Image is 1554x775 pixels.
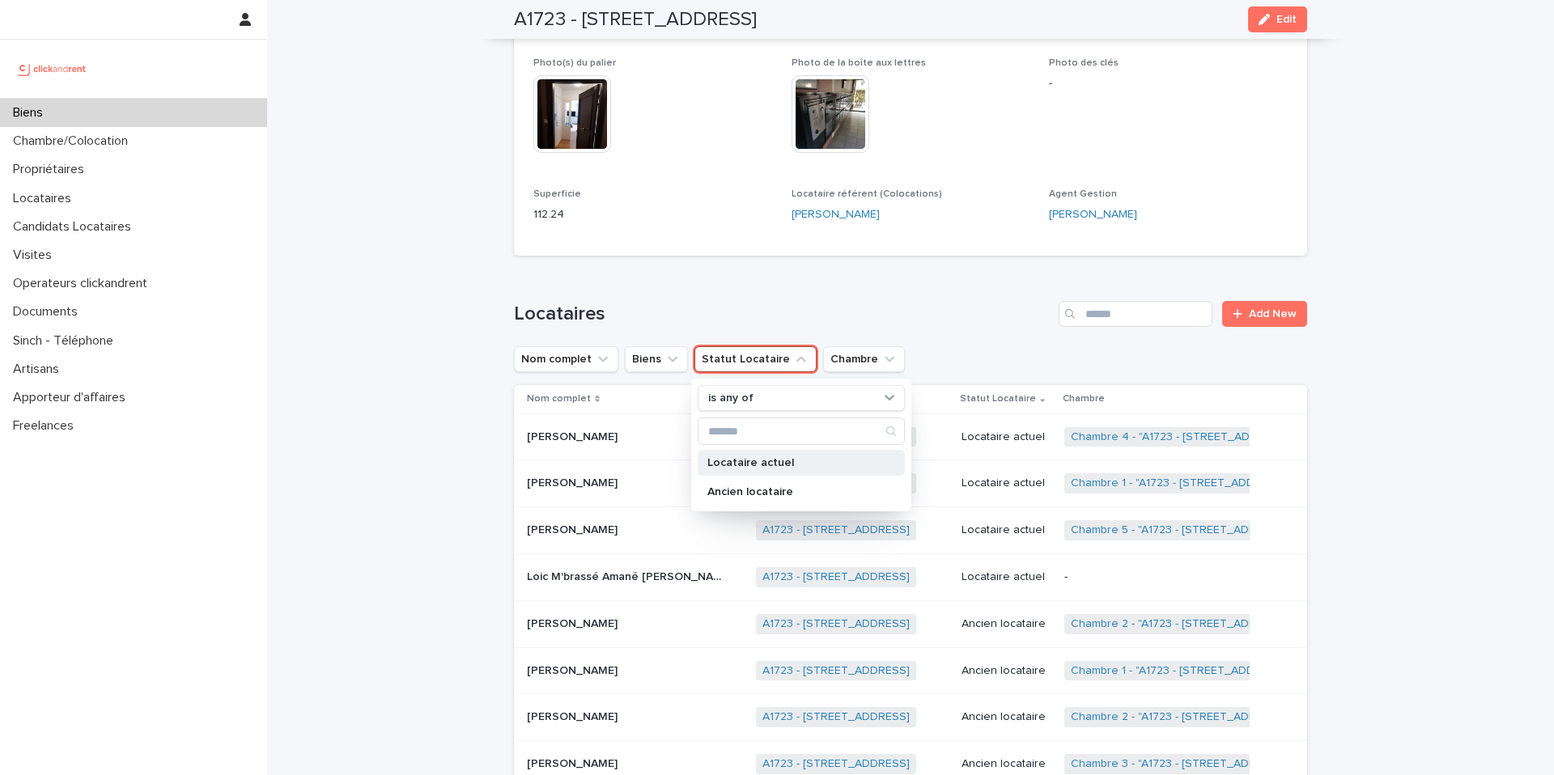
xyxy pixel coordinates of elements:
[6,133,141,149] p: Chambre/Colocation
[792,189,942,199] span: Locataire référent (Colocations)
[514,460,1307,507] tr: [PERSON_NAME][PERSON_NAME] A1723 - [STREET_ADDRESS] Locataire actuelChambre 1 - "A1723 - [STREET_...
[514,303,1052,326] h1: Locataires
[962,570,1051,584] p: Locataire actuel
[762,523,910,537] a: A1723 - [STREET_ADDRESS]
[13,53,91,85] img: UCB0brd3T0yccxBKYDjQ
[1249,308,1297,320] span: Add New
[6,191,84,206] p: Locataires
[533,58,616,68] span: Photo(s) du palier
[527,390,591,408] p: Nom complet
[514,694,1307,741] tr: [PERSON_NAME][PERSON_NAME] A1723 - [STREET_ADDRESS] Ancien locataireChambre 2 - "A1723 - [STREET_...
[625,346,688,372] button: Biens
[1059,301,1212,327] input: Search
[533,189,581,199] span: Superficie
[514,600,1307,647] tr: [PERSON_NAME][PERSON_NAME] A1723 - [STREET_ADDRESS] Ancien locataireChambre 2 - "A1723 - [STREET_...
[6,390,138,405] p: Apporteur d'affaires
[6,162,97,177] p: Propriétaires
[527,520,621,537] p: [PERSON_NAME]
[962,757,1051,771] p: Ancien locataire
[527,661,621,678] p: [PERSON_NAME]
[1071,757,1381,771] a: Chambre 3 - "A1723 - [STREET_ADDRESS][PERSON_NAME]"
[1071,430,1382,444] a: Chambre 4 - "A1723 - [STREET_ADDRESS][PERSON_NAME]"
[527,567,732,584] p: Loic M'brassé Amané Jean-Philippe OURA
[698,417,905,445] div: Search
[527,614,621,631] p: [PERSON_NAME]
[1071,710,1381,724] a: Chambre 2 - "A1723 - [STREET_ADDRESS][PERSON_NAME]"
[1071,617,1381,631] a: Chambre 2 - "A1723 - [STREET_ADDRESS][PERSON_NAME]"
[962,617,1051,631] p: Ancien locataire
[1064,570,1267,584] p: -
[514,507,1307,554] tr: [PERSON_NAME][PERSON_NAME] A1723 - [STREET_ADDRESS] Locataire actuelChambre 5 - "A1723 - [STREET_...
[694,346,817,372] button: Statut Locataire
[1049,189,1117,199] span: Agent Gestion
[1222,301,1307,327] a: Add New
[1049,206,1137,223] a: [PERSON_NAME]
[762,664,910,678] a: A1723 - [STREET_ADDRESS]
[762,617,910,631] a: A1723 - [STREET_ADDRESS]
[514,346,618,372] button: Nom complet
[823,346,905,372] button: Chambre
[962,430,1051,444] p: Locataire actuel
[6,248,65,263] p: Visites
[1248,6,1307,32] button: Edit
[1049,75,1288,92] p: -
[762,570,910,584] a: A1723 - [STREET_ADDRESS]
[6,304,91,320] p: Documents
[1071,523,1293,537] a: Chambre 5 - "A1723 - [STREET_ADDRESS]"
[960,390,1036,408] p: Statut Locataire
[707,457,879,468] p: Locataire actuel
[6,276,160,291] p: Operateurs clickandrent
[1071,476,1290,490] a: Chambre 1 - "A1723 - [STREET_ADDRESS]"
[762,757,910,771] a: A1723 - [STREET_ADDRESS]
[762,710,910,724] a: A1723 - [STREET_ADDRESS]
[527,427,621,444] p: [PERSON_NAME]
[792,58,926,68] span: Photo de la boîte aux lettres
[962,710,1051,724] p: Ancien locataire
[514,647,1307,694] tr: [PERSON_NAME][PERSON_NAME] A1723 - [STREET_ADDRESS] Ancien locataireChambre 1 - "A1723 - [STREET_...
[6,219,144,235] p: Candidats Locataires
[514,413,1307,460] tr: [PERSON_NAME][PERSON_NAME] A1723 - [STREET_ADDRESS] Locataire actuelChambre 4 - "A1723 - [STREET_...
[1276,14,1297,25] span: Edit
[1049,58,1119,68] span: Photo des clés
[6,362,72,377] p: Artisans
[962,476,1051,490] p: Locataire actuel
[962,523,1051,537] p: Locataire actuel
[6,333,126,349] p: Sinch - Téléphone
[1071,664,1290,678] a: Chambre 1 - "A1723 - [STREET_ADDRESS]"
[514,8,757,32] h2: A1723 - [STREET_ADDRESS]
[698,418,904,444] input: Search
[792,206,880,223] a: [PERSON_NAME]
[707,486,879,498] p: Ancien locataire
[514,554,1307,601] tr: Loic M'brassé Amané [PERSON_NAME]Loic M'brassé Amané [PERSON_NAME] A1723 - [STREET_ADDRESS] Locat...
[6,418,87,434] p: Freelances
[1063,390,1105,408] p: Chambre
[708,392,754,405] p: is any of
[962,664,1051,678] p: Ancien locataire
[527,754,621,771] p: [PERSON_NAME]
[527,473,621,490] p: [PERSON_NAME]
[6,105,56,121] p: Biens
[533,206,772,223] p: 112.24
[527,707,621,724] p: [PERSON_NAME]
